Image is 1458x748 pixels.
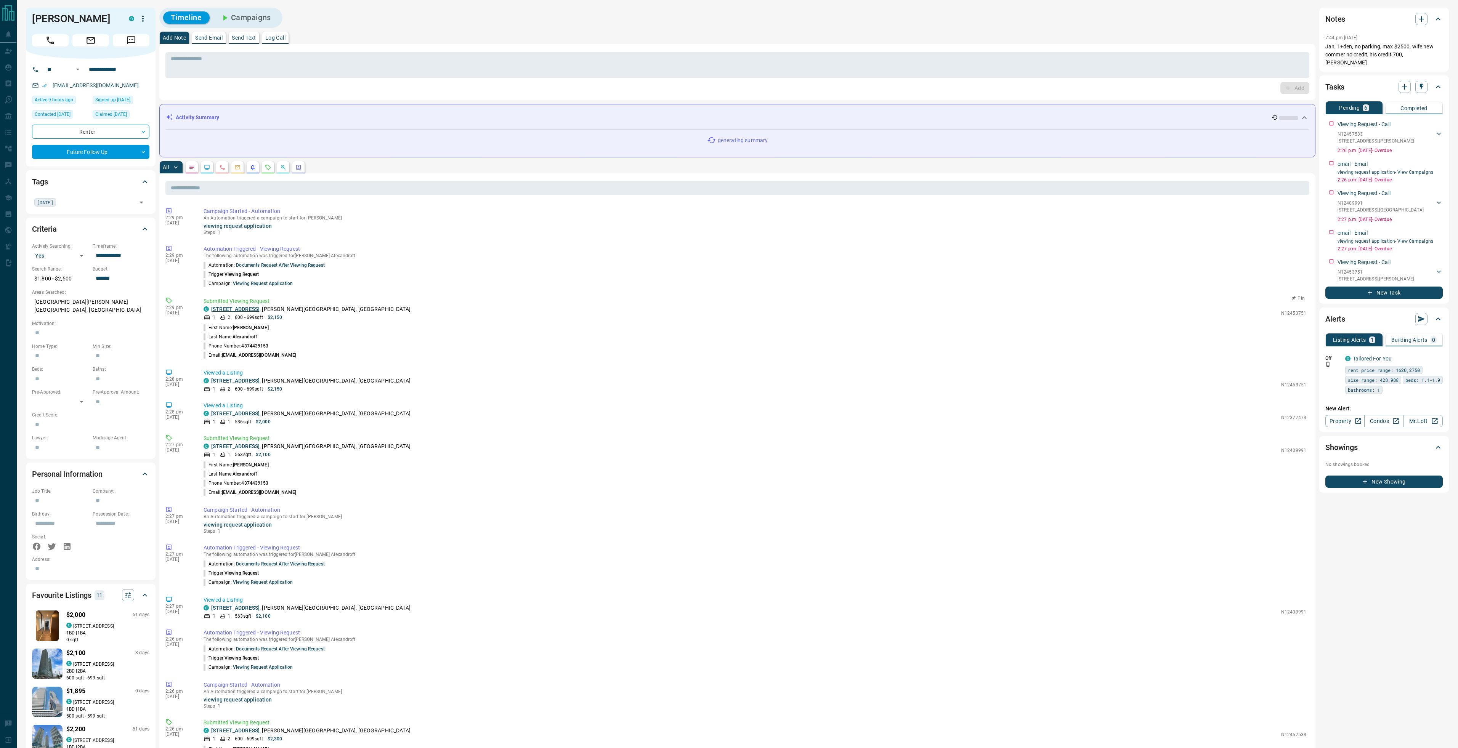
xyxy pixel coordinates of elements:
[73,661,114,668] p: [STREET_ADDRESS]
[32,412,149,418] p: Credit Score:
[236,263,324,268] a: documents request after viewing request
[211,443,260,449] a: [STREET_ADDRESS]
[1364,105,1367,111] p: 6
[1338,207,1424,213] p: [STREET_ADDRESS] , [GEOGRAPHIC_DATA]
[204,629,1306,637] p: Automation Triggered - Viewing Request
[93,96,149,106] div: Fri Aug 22 2025
[93,266,149,272] p: Budget:
[1338,229,1368,237] p: email - Email
[32,685,149,719] a: Favourited listing$1,8950 dayscondos.ca[STREET_ADDRESS]1BD |1BA500 sqft - 599 sqft
[165,305,192,310] p: 2:29 pm
[222,352,296,358] span: [EMAIL_ADDRESS][DOMAIN_NAME]
[66,725,85,734] p: $2,200
[163,11,210,24] button: Timeline
[718,136,768,144] p: generating summary
[113,34,149,46] span: Message
[204,570,259,577] p: Trigger:
[1391,337,1428,343] p: Building Alerts
[163,35,186,40] p: Add Note
[32,609,149,643] a: Favourited listing$2,00051 dayscondos.ca[STREET_ADDRESS]1BD |1BA0 sqft
[32,223,57,235] h2: Criteria
[1338,160,1368,168] p: email - Email
[163,165,169,170] p: All
[66,636,149,643] p: 0 sqft
[228,386,230,392] p: 2
[97,591,102,599] p: 11
[1338,239,1433,244] a: viewing request application- View Campaigns
[268,735,282,742] p: $2,300
[1348,376,1399,384] span: size range: 428,988
[1338,267,1443,284] div: N12453751[STREET_ADDRESS],[PERSON_NAME]
[20,687,75,717] img: Favourited listing
[225,655,259,661] span: Viewing Request
[1325,355,1341,362] p: Off
[1338,170,1433,175] a: viewing request application- View Campaigns
[235,613,251,620] p: 563 sqft
[1325,415,1365,427] a: Property
[32,389,89,396] p: Pre-Approved:
[165,514,192,519] p: 2:27 pm
[268,386,282,392] p: $2,150
[204,645,325,652] p: Automation:
[250,164,256,170] svg: Listing Alerts
[213,386,215,392] p: 1
[165,258,192,263] p: [DATE]
[225,272,259,277] span: Viewing Request
[1325,313,1345,325] h2: Alerts
[32,145,149,159] div: Future Follow Up
[204,719,1306,727] p: Submitted Viewing Request
[1400,106,1428,111] p: Completed
[228,418,230,425] p: 1
[204,681,1306,689] p: Campaign Started - Automation
[1325,362,1331,367] svg: Push Notification Only
[233,665,293,670] a: viewing request application
[1325,438,1443,456] div: Showings
[204,271,259,278] p: Trigger:
[204,324,269,331] p: First Name:
[204,306,209,312] div: condos.ca
[204,333,257,340] p: Last Name:
[73,737,114,744] p: [STREET_ADDRESS]
[204,461,269,468] p: First Name:
[204,697,272,703] a: viewing request application
[189,164,195,170] svg: Notes
[35,111,71,118] span: Contacted [DATE]
[233,471,257,477] span: Alexandroff
[1333,337,1366,343] p: Listing Alerts
[165,442,192,447] p: 2:27 pm
[32,589,91,601] h2: Favourite Listings
[32,272,89,285] p: $1,800 - $2,500
[93,434,149,441] p: Mortgage Agent:
[135,650,149,656] p: 3 days
[236,646,324,652] a: documents request after viewing request
[32,465,149,483] div: Personal Information
[213,613,215,620] p: 1
[1338,129,1443,146] div: N12457533[STREET_ADDRESS],[PERSON_NAME]
[32,34,69,46] span: Call
[204,229,1306,236] p: Steps:
[219,164,225,170] svg: Calls
[135,688,149,694] p: 0 days
[228,451,230,458] p: 1
[20,649,75,679] img: Favourited listing
[235,451,251,458] p: 563 sqft
[1281,381,1306,388] p: N12453751
[218,703,220,709] span: 1
[235,314,263,321] p: 600 - 699 sqft
[204,280,293,287] p: Campaign:
[211,727,411,735] p: , [PERSON_NAME][GEOGRAPHIC_DATA], [GEOGRAPHIC_DATA]
[1281,414,1306,421] p: N12377473
[32,343,89,350] p: Home Type:
[93,366,149,373] p: Baths:
[204,489,296,496] p: Email:
[53,82,139,88] a: [EMAIL_ADDRESS][DOMAIN_NAME]
[1325,13,1345,25] h2: Notes
[211,605,260,611] a: [STREET_ADDRESS]
[32,366,89,373] p: Beds:
[222,490,296,495] span: [EMAIL_ADDRESS][DOMAIN_NAME]
[165,519,192,524] p: [DATE]
[204,605,209,610] div: condos.ca
[133,612,149,618] p: 51 days
[204,262,325,269] p: Automation:
[1281,447,1306,454] p: N12409991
